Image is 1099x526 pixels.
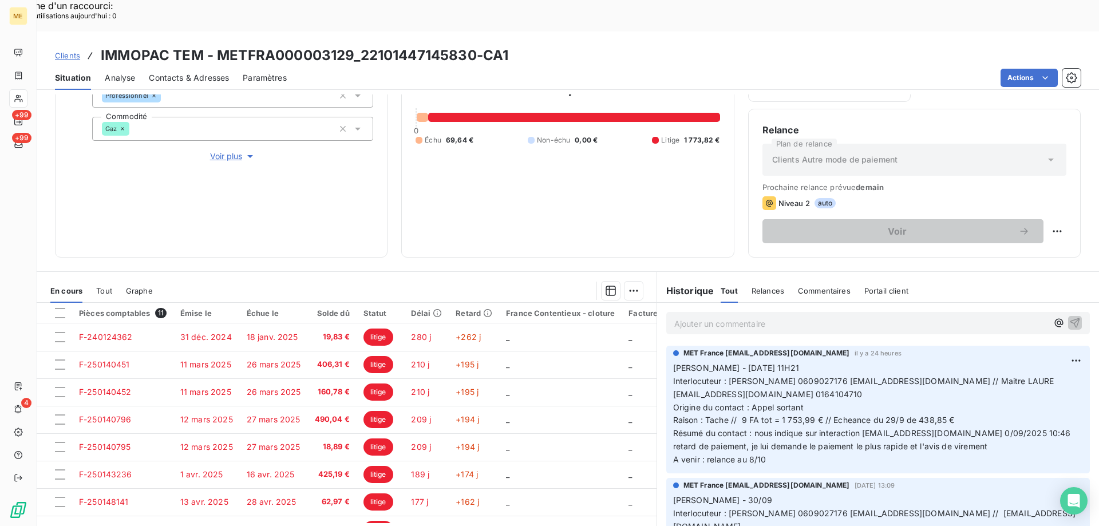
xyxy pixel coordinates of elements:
[855,482,895,489] span: [DATE] 13:09
[79,359,130,369] span: F-250140451
[628,359,632,369] span: _
[628,497,632,507] span: _
[247,359,301,369] span: 26 mars 2025
[247,387,301,397] span: 26 mars 2025
[180,414,233,424] span: 12 mars 2025
[247,497,297,507] span: 28 avr. 2025
[180,469,223,479] span: 1 avr. 2025
[50,286,82,295] span: En cours
[247,332,298,342] span: 18 janv. 2025
[537,135,570,145] span: Non-échu
[673,415,955,425] span: Raison : Tache // 9 FA tot = 1 753,99 € // Echeance du 29/9 de 438,85 €
[456,309,492,318] div: Retard
[411,442,431,452] span: 209 j
[575,135,598,145] span: 0,00 €
[456,332,481,342] span: +262 j
[815,198,836,208] span: auto
[55,50,80,61] a: Clients
[180,442,233,452] span: 12 mars 2025
[363,329,393,346] span: litige
[411,469,429,479] span: 189 j
[456,387,479,397] span: +195 j
[247,309,301,318] div: Échue le
[628,332,632,342] span: _
[105,72,135,84] span: Analyse
[363,438,393,456] span: litige
[456,442,479,452] span: +194 j
[456,497,479,507] span: +162 j
[673,363,799,373] span: [PERSON_NAME] - [DATE] 11H21
[683,348,850,358] span: MET France [EMAIL_ADDRESS][DOMAIN_NAME]
[762,123,1066,137] h6: Relance
[155,308,167,318] span: 11
[247,442,301,452] span: 27 mars 2025
[210,151,256,162] span: Voir plus
[772,154,898,165] span: Clients Autre mode de paiement
[79,414,132,424] span: F-250140796
[778,199,810,208] span: Niveau 2
[762,219,1043,243] button: Voir
[247,414,301,424] span: 27 mars 2025
[1001,69,1058,87] button: Actions
[856,183,884,192] span: demain
[315,441,350,453] span: 18,89 €
[180,332,232,342] span: 31 déc. 2024
[628,309,707,318] div: Facture / Echéancier
[506,414,509,424] span: _
[363,309,398,318] div: Statut
[456,359,479,369] span: +195 j
[315,414,350,425] span: 490,04 €
[79,442,131,452] span: F-250140795
[628,387,632,397] span: _
[243,72,287,84] span: Paramètres
[363,493,393,511] span: litige
[126,286,153,295] span: Graphe
[12,133,31,143] span: +99
[1060,487,1088,515] div: Open Intercom Messenger
[628,414,632,424] span: _
[855,350,902,357] span: il y a 24 heures
[363,466,393,483] span: litige
[506,442,509,452] span: _
[363,383,393,401] span: litige
[673,495,772,505] span: [PERSON_NAME] - 30/09
[363,356,393,373] span: litige
[79,308,167,318] div: Pièces comptables
[657,284,714,298] h6: Historique
[105,92,148,99] span: Professionnel
[315,386,350,398] span: 160,78 €
[673,428,1073,464] span: Résumé du contact : nous indique sur interaction [EMAIL_ADDRESS][DOMAIN_NAME] 0/09/2025 10:46 ret...
[129,124,139,134] input: Ajouter une valeur
[864,286,908,295] span: Portail client
[96,286,112,295] span: Tout
[79,469,132,479] span: F-250143236
[149,72,229,84] span: Contacts & Adresses
[411,332,431,342] span: 280 j
[315,359,350,370] span: 406,31 €
[12,110,31,120] span: +99
[9,501,27,519] img: Logo LeanPay
[506,387,509,397] span: _
[180,359,231,369] span: 11 mars 2025
[456,414,479,424] span: +194 j
[628,469,632,479] span: _
[506,309,615,318] div: France Contentieux - cloture
[446,135,473,145] span: 69,64 €
[506,359,509,369] span: _
[411,309,442,318] div: Délai
[161,90,170,101] input: Ajouter une valeur
[506,332,509,342] span: _
[180,309,233,318] div: Émise le
[180,387,231,397] span: 11 mars 2025
[180,497,228,507] span: 13 avr. 2025
[79,497,129,507] span: F-250148141
[762,183,1066,192] span: Prochaine relance prévue
[79,332,133,342] span: F-240124362
[721,286,738,295] span: Tout
[752,286,784,295] span: Relances
[776,227,1018,236] span: Voir
[425,135,441,145] span: Échu
[414,126,418,135] span: 0
[55,51,80,60] span: Clients
[411,359,429,369] span: 210 j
